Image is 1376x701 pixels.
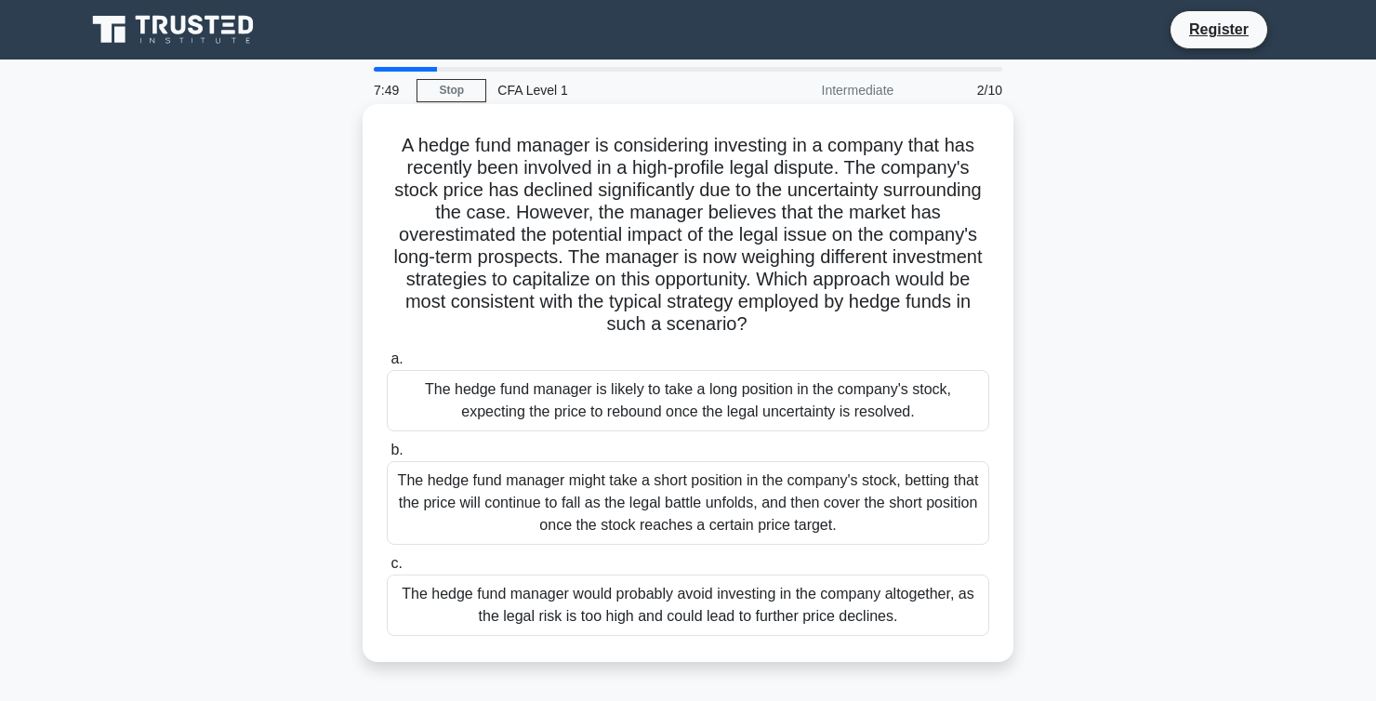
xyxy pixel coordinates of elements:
div: 2/10 [905,72,1013,109]
div: The hedge fund manager would probably avoid investing in the company altogether, as the legal ris... [387,575,989,636]
div: The hedge fund manager might take a short position in the company's stock, betting that the price... [387,461,989,545]
span: c. [390,555,402,571]
a: Register [1178,18,1260,41]
div: CFA Level 1 [486,72,742,109]
div: Intermediate [742,72,905,109]
div: 7:49 [363,72,417,109]
h5: A hedge fund manager is considering investing in a company that has recently been involved in a h... [385,134,991,337]
a: Stop [417,79,486,102]
span: a. [390,350,403,366]
span: b. [390,442,403,457]
div: The hedge fund manager is likely to take a long position in the company's stock, expecting the pr... [387,370,989,431]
